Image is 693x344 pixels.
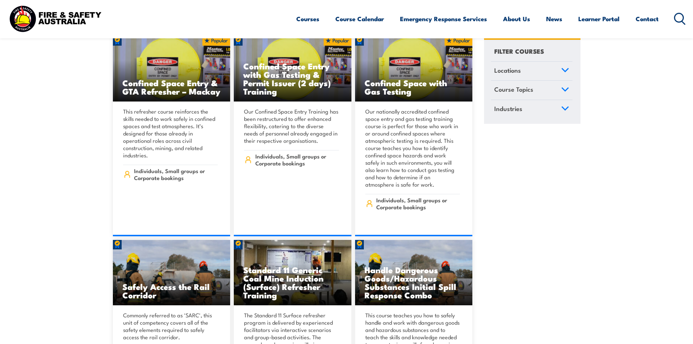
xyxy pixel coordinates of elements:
[503,9,530,28] a: About Us
[335,9,384,28] a: Course Calendar
[636,9,659,28] a: Contact
[355,240,473,306] a: Handle Dangerous Goods/Hazardous Substances Initial Spill Response Combo
[491,81,572,100] a: Course Topics
[355,240,473,306] img: Fire Team Operations
[113,240,231,306] a: Safely Access the Rail Corridor
[578,9,620,28] a: Learner Portal
[255,153,339,167] span: Individuals, Small groups or Corporate bookings
[123,108,218,159] p: This refresher course reinforces the skills needed to work safely in confined spaces and test atm...
[243,62,342,95] h3: Confined Space Entry with Gas Testing & Permit Issuer (2 days) Training
[546,9,562,28] a: News
[113,240,231,306] img: Fire Team Operations
[234,240,351,306] a: Standard 11 Generic Coal Mine Induction (Surface) Refresher Training
[234,36,351,102] img: Confined Space Entry
[355,36,473,102] a: Confined Space with Gas Testing
[494,85,533,95] span: Course Topics
[134,167,218,181] span: Individuals, Small groups or Corporate bookings
[365,108,460,188] p: Our nationally accredited confined space entry and gas testing training course is perfect for tho...
[243,265,342,299] h3: Standard 11 Generic Coal Mine Induction (Surface) Refresher Training
[494,46,544,56] h4: FILTER COURSES
[355,36,473,102] img: Confined Space Entry
[234,240,351,306] img: Standard 11 Generic Coal Mine Induction (Surface) TRAINING (1)
[122,282,221,299] h3: Safely Access the Rail Corridor
[296,9,319,28] a: Courses
[494,104,522,114] span: Industries
[113,36,231,102] img: Confined Space Entry
[491,100,572,119] a: Industries
[244,108,339,144] p: Our Confined Space Entry Training has been restructured to offer enhanced flexibility, catering t...
[376,196,460,210] span: Individuals, Small groups or Corporate bookings
[113,36,231,102] a: Confined Space Entry & GTA Refresher – Mackay
[494,65,521,75] span: Locations
[122,79,221,95] h3: Confined Space Entry & GTA Refresher – Mackay
[234,36,351,102] a: Confined Space Entry with Gas Testing & Permit Issuer (2 days) Training
[365,79,463,95] h3: Confined Space with Gas Testing
[400,9,487,28] a: Emergency Response Services
[491,62,572,81] a: Locations
[123,311,218,341] p: Commonly referred to as 'SARC', this unit of competency covers all of the safety elements require...
[365,265,463,299] h3: Handle Dangerous Goods/Hazardous Substances Initial Spill Response Combo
